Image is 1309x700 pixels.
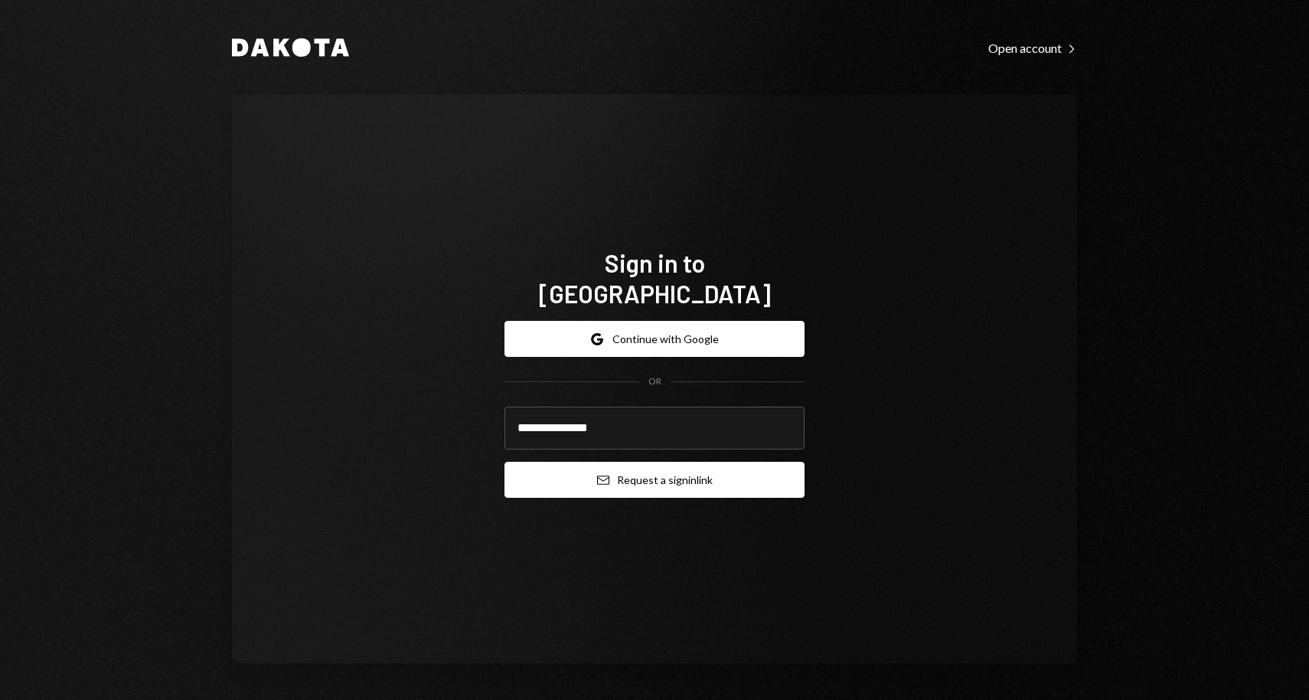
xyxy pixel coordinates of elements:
h1: Sign in to [GEOGRAPHIC_DATA] [504,247,805,309]
button: Request a signinlink [504,462,805,498]
div: OR [648,375,661,388]
a: Open account [988,39,1077,56]
div: Open account [988,41,1077,56]
button: Continue with Google [504,321,805,357]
